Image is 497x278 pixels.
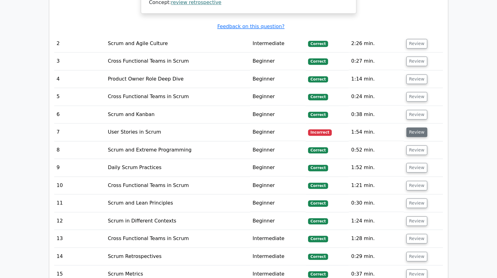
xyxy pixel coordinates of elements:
td: Beginner [250,212,306,230]
td: Beginner [250,88,306,106]
td: Cross Functional Teams in Scrum [105,88,250,106]
button: Review [406,74,427,84]
td: 13 [54,230,106,247]
td: User Stories in Scrum [105,123,250,141]
td: 12 [54,212,106,230]
td: 1:54 min. [349,123,404,141]
td: 0:52 min. [349,141,404,159]
td: 3 [54,52,106,70]
span: Correct [308,236,328,242]
td: Cross Functional Teams in Scrum [105,52,250,70]
span: Correct [308,94,328,100]
span: Correct [308,218,328,224]
td: 1:21 min. [349,177,404,194]
span: Correct [308,200,328,206]
td: 2 [54,35,106,52]
span: Correct [308,58,328,64]
td: Scrum and Agile Culture [105,35,250,52]
td: Beginner [250,70,306,88]
button: Review [406,234,427,243]
span: Correct [308,271,328,277]
td: 4 [54,70,106,88]
button: Review [406,145,427,155]
td: Intermediate [250,230,306,247]
td: Cross Functional Teams in Scrum [105,177,250,194]
td: 1:24 min. [349,212,404,230]
button: Review [406,39,427,48]
span: Correct [308,76,328,82]
td: 5 [54,88,106,106]
button: Review [406,181,427,190]
span: Correct [308,165,328,171]
a: Feedback on this question? [217,23,284,29]
td: Beginner [250,194,306,212]
button: Review [406,92,427,102]
span: Incorrect [308,129,332,135]
button: Review [406,127,427,137]
td: Beginner [250,177,306,194]
td: Scrum in Different Contexts [105,212,250,230]
td: 0:38 min. [349,106,404,123]
td: 14 [54,248,106,265]
td: Product Owner Role Deep Dive [105,70,250,88]
td: Intermediate [250,35,306,52]
td: Cross Functional Teams in Scrum [105,230,250,247]
span: Correct [308,147,328,153]
td: 10 [54,177,106,194]
td: 0:29 min. [349,248,404,265]
button: Review [406,110,427,119]
td: 0:24 min. [349,88,404,106]
td: 9 [54,159,106,176]
button: Review [406,252,427,261]
td: Daily Scrum Practices [105,159,250,176]
td: Scrum and Lean Principles [105,194,250,212]
td: 1:28 min. [349,230,404,247]
span: Correct [308,183,328,189]
span: Correct [308,254,328,260]
td: 2:26 min. [349,35,404,52]
span: Correct [308,112,328,118]
td: Beginner [250,106,306,123]
td: Scrum and Kanban [105,106,250,123]
td: Scrum Retrospectives [105,248,250,265]
td: 0:27 min. [349,52,404,70]
td: Scrum and Extreme Programming [105,141,250,159]
td: 8 [54,141,106,159]
td: Beginner [250,141,306,159]
button: Review [406,56,427,66]
button: Review [406,163,427,172]
button: Review [406,216,427,226]
td: 1:14 min. [349,70,404,88]
td: 11 [54,194,106,212]
td: Beginner [250,123,306,141]
td: 0:30 min. [349,194,404,212]
td: 1:52 min. [349,159,404,176]
td: 6 [54,106,106,123]
span: Correct [308,41,328,47]
td: Intermediate [250,248,306,265]
td: Beginner [250,159,306,176]
button: Review [406,198,427,208]
td: 7 [54,123,106,141]
td: Beginner [250,52,306,70]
